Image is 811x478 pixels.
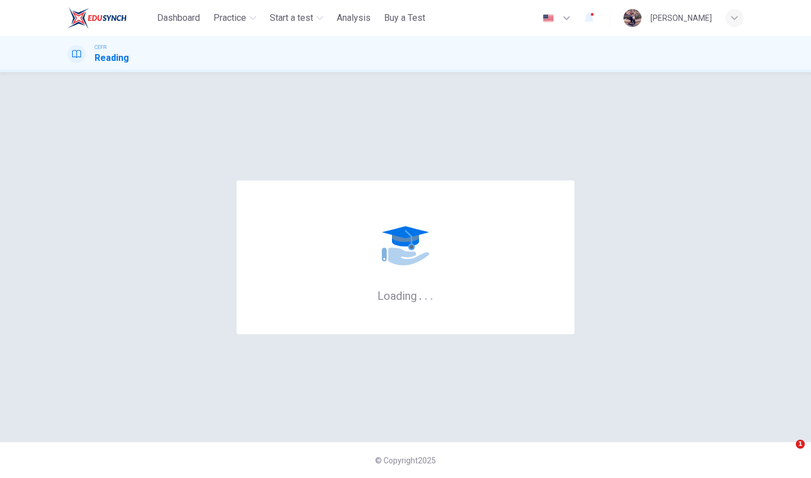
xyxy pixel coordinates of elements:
[430,285,434,304] h6: .
[623,9,641,27] img: Profile picture
[95,51,129,65] h1: Reading
[380,8,430,28] button: Buy a Test
[377,288,434,303] h6: Loading
[418,285,422,304] h6: .
[384,11,425,25] span: Buy a Test
[541,14,555,23] img: en
[265,8,328,28] button: Start a test
[796,440,805,449] span: 1
[424,285,428,304] h6: .
[270,11,313,25] span: Start a test
[153,8,204,28] button: Dashboard
[209,8,261,28] button: Practice
[95,43,106,51] span: CEFR
[213,11,246,25] span: Practice
[68,7,127,29] img: ELTC logo
[332,8,375,28] button: Analysis
[650,11,712,25] div: [PERSON_NAME]
[337,11,371,25] span: Analysis
[68,7,153,29] a: ELTC logo
[375,456,436,465] span: © Copyright 2025
[157,11,200,25] span: Dashboard
[773,440,800,467] iframe: Intercom live chat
